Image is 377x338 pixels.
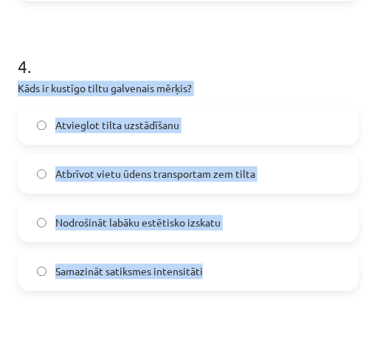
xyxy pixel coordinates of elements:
[55,167,255,182] span: Atbrīvot vietu ūdens transportam zem tilta
[37,121,46,131] input: Atvieglot tilta uzstādīšanu
[37,170,46,179] input: Atbrīvot vietu ūdens transportam zem tilta
[55,264,203,280] span: Samazināt satiksmes intensitāti
[55,118,179,134] span: Atvieglot tilta uzstādīšanu
[18,31,359,77] h1: 4 .
[18,81,359,97] p: Kāds ir kustīgo tiltu galvenais mērķis?
[37,267,46,277] input: Samazināt satiksmes intensitāti
[37,218,46,228] input: Nodrošināt labāku estētisko izskatu
[55,215,221,231] span: Nodrošināt labāku estētisko izskatu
